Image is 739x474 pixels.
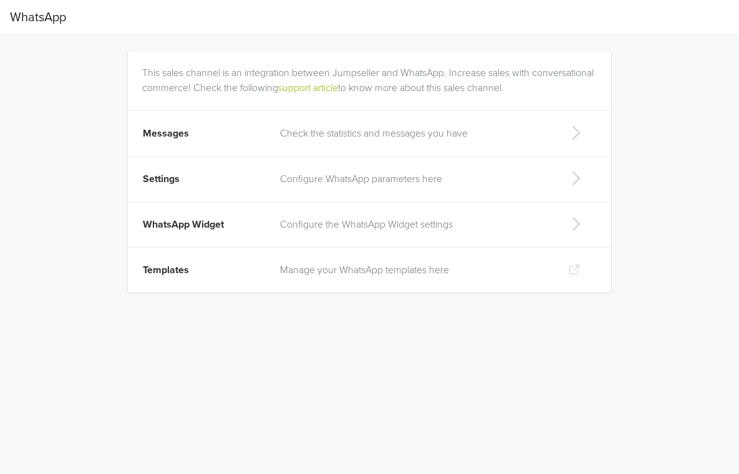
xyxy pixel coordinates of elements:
a: to know more about this sales channel. [338,82,504,94]
span: Templates [143,264,189,276]
p: Manage your WhatsApp templates here [280,263,548,278]
p: Check the statistics and messages you have [280,126,548,141]
p: Configure WhatsApp parameters here [280,172,548,186]
p: Configure the WhatsApp Widget settings [280,217,548,232]
a: support article [278,82,338,94]
span: WhatsApp Widget [143,218,224,231]
span: Settings [143,173,180,185]
div: This sales channel is an integration between Jumpseller and WhatsApp. Increase sales with convers... [142,51,602,95]
span: WhatsApp [10,5,66,30]
span: Messages [143,127,189,140]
